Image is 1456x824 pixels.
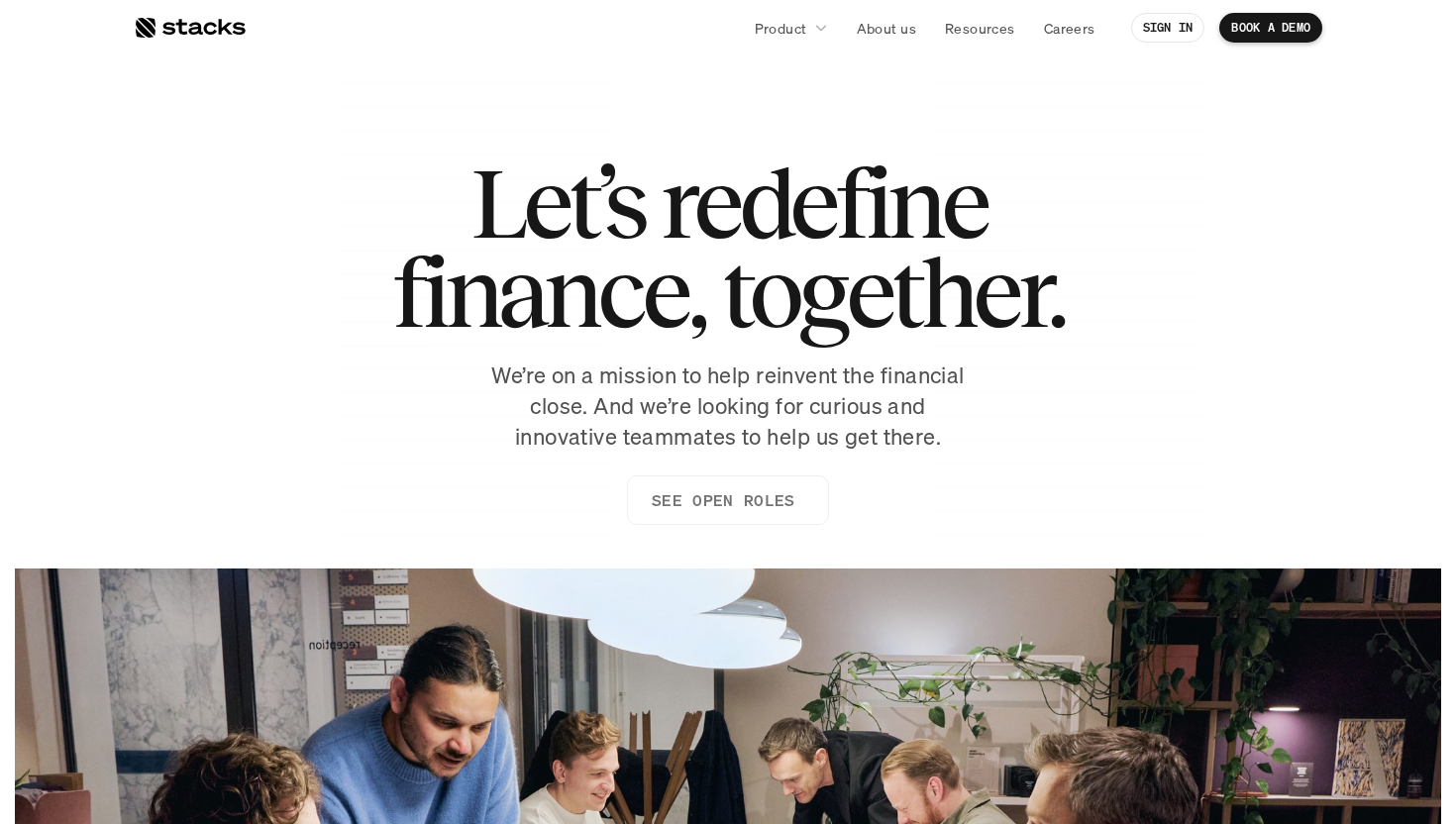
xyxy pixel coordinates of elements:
[1143,21,1194,35] p: SIGN IN
[755,18,807,39] p: Product
[933,10,1027,46] a: Resources
[627,475,829,525] a: SEE OPEN ROLES
[1032,10,1107,46] a: Careers
[1044,18,1095,39] p: Careers
[1219,13,1322,43] a: BOOK A DEMO
[945,18,1015,39] p: Resources
[845,10,928,46] a: About us
[1131,13,1205,43] a: SIGN IN
[392,158,1064,337] h1: Let’s redefine finance, together.
[857,18,916,39] p: About us
[1231,21,1310,35] p: BOOK A DEMO
[480,360,976,452] p: We’re on a mission to help reinvent the financial close. And we’re looking for curious and innova...
[652,486,794,515] p: SEE OPEN ROLES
